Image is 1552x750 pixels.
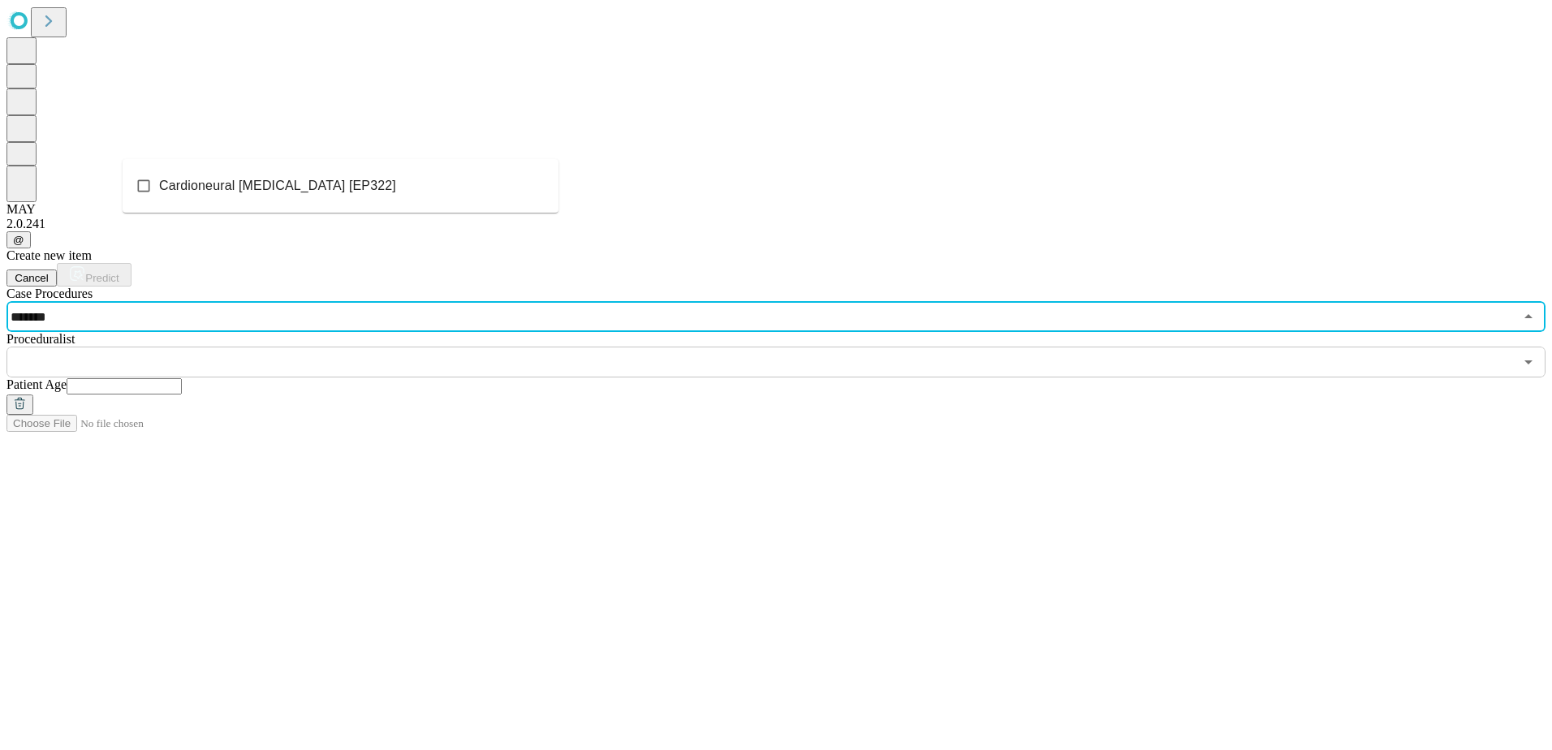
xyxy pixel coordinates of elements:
div: 2.0.241 [6,217,1546,231]
button: Predict [57,263,131,287]
span: Create new item [6,248,92,262]
div: MAY [6,202,1546,217]
span: Proceduralist [6,332,75,346]
span: Scheduled Procedure [6,287,93,300]
span: Cancel [15,272,49,284]
button: Close [1517,305,1540,328]
span: Predict [85,272,119,284]
span: @ [13,234,24,246]
button: Cancel [6,269,57,287]
span: Patient Age [6,377,67,391]
span: Cardioneural [MEDICAL_DATA] [EP322] [159,176,396,196]
button: @ [6,231,31,248]
button: Open [1517,351,1540,373]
